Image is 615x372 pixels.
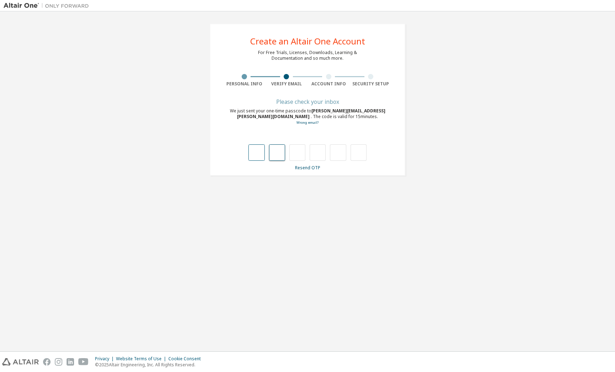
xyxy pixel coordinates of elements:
a: Go back to the registration form [296,120,319,125]
img: instagram.svg [55,358,62,366]
div: Security Setup [350,81,392,87]
div: Please check your inbox [223,100,392,104]
img: altair_logo.svg [2,358,39,366]
img: facebook.svg [43,358,51,366]
div: For Free Trials, Licenses, Downloads, Learning & Documentation and so much more. [258,50,357,61]
div: Privacy [95,356,116,362]
img: Altair One [4,2,93,9]
div: Create an Altair One Account [250,37,365,46]
div: Personal Info [223,81,266,87]
div: Cookie Consent [168,356,205,362]
img: linkedin.svg [67,358,74,366]
div: Verify Email [266,81,308,87]
p: © 2025 Altair Engineering, Inc. All Rights Reserved. [95,362,205,368]
div: We just sent your one-time passcode to . The code is valid for 15 minutes. [223,108,392,126]
div: Website Terms of Use [116,356,168,362]
div: Account Info [307,81,350,87]
a: Resend OTP [295,165,320,171]
img: youtube.svg [78,358,89,366]
span: [PERSON_NAME][EMAIL_ADDRESS][PERSON_NAME][DOMAIN_NAME] [237,108,385,119]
